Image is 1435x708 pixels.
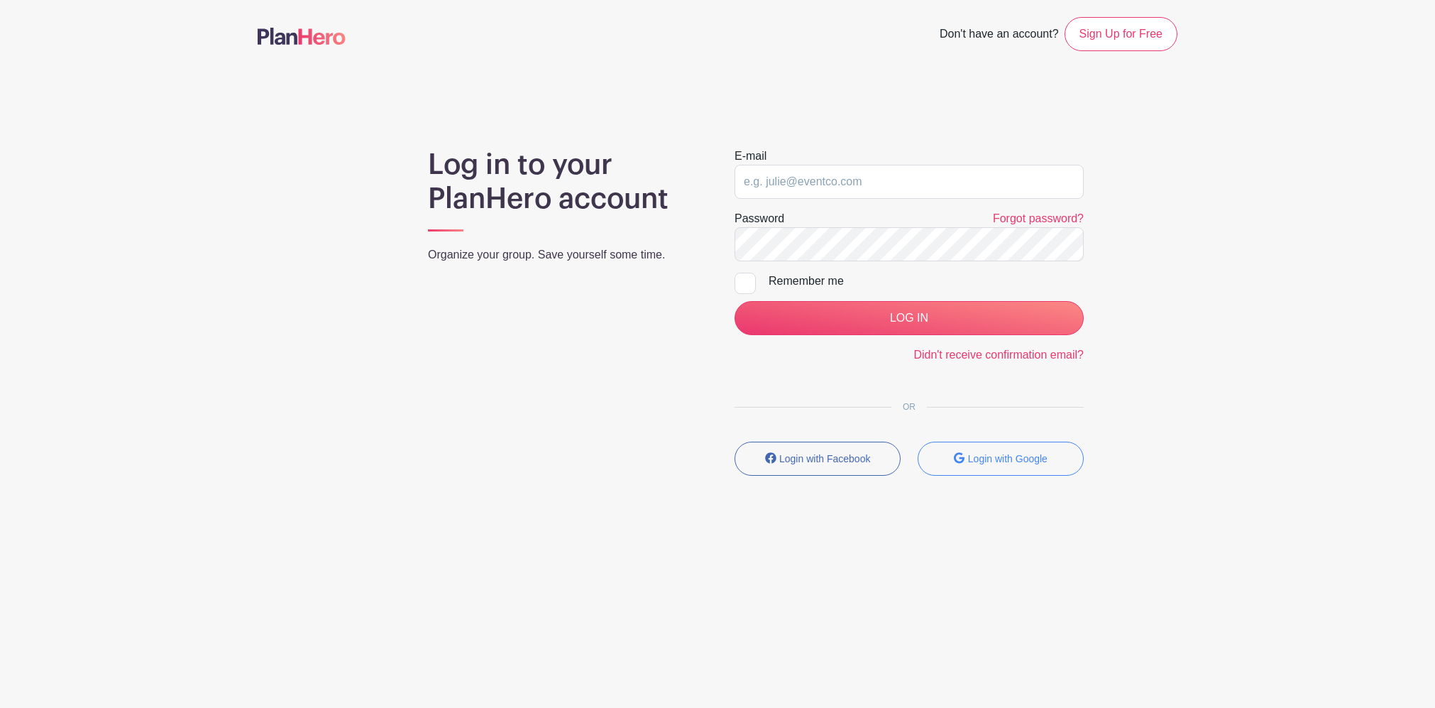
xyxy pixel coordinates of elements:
input: LOG IN [735,301,1084,335]
button: Login with Facebook [735,442,901,476]
button: Login with Google [918,442,1084,476]
img: logo-507f7623f17ff9eddc593b1ce0a138ce2505c220e1c5a4e2b4648c50719b7d32.svg [258,28,346,45]
a: Didn't receive confirmation email? [913,349,1084,361]
input: e.g. julie@eventco.com [735,165,1084,199]
div: Remember me [769,273,1084,290]
label: Password [735,210,784,227]
a: Forgot password? [993,212,1084,224]
span: Don't have an account? [940,20,1059,51]
label: E-mail [735,148,766,165]
span: OR [891,402,927,412]
p: Organize your group. Save yourself some time. [428,246,700,263]
a: Sign Up for Free [1065,17,1177,51]
h1: Log in to your PlanHero account [428,148,700,216]
small: Login with Facebook [779,453,870,464]
small: Login with Google [968,453,1048,464]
